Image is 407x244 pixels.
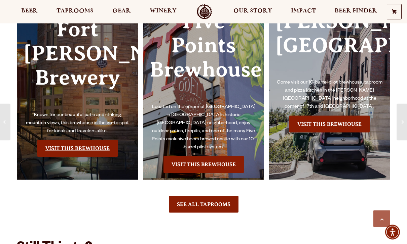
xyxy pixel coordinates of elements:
[52,4,98,19] a: Taprooms
[150,8,177,14] span: Winery
[108,4,135,19] a: Gear
[150,103,258,152] p: Located on the corner of [GEOGRAPHIC_DATA] in [GEOGRAPHIC_DATA]’s historic [GEOGRAPHIC_DATA] neig...
[145,4,181,19] a: Winery
[192,4,217,19] a: Odell Home
[21,8,38,14] span: Beer
[17,4,42,19] a: Beer
[24,111,132,136] p: Known for our beautiful patio and striking mountain views, this brewhouse is the go-to spot for l...
[163,156,244,173] a: Visit the Five Points Brewhouse
[24,17,132,111] h3: Fort [PERSON_NAME] Brewery
[335,8,377,14] span: Beer Finder
[330,4,381,19] a: Beer Finder
[275,79,383,111] p: Come visit our 10-barrel pilot brewhouse, taproom and pizza kitchen in the [PERSON_NAME][GEOGRAPH...
[233,8,272,14] span: Our Story
[37,140,118,157] a: Visit the Fort Collin's Brewery & Taproom
[112,8,131,14] span: Gear
[287,4,320,19] a: Impact
[291,8,316,14] span: Impact
[169,196,238,213] a: See All Taprooms
[150,9,258,103] h3: Five Points Brewhouse
[229,4,276,19] a: Our Story
[57,8,94,14] span: Taprooms
[289,116,370,133] a: Visit the Sloan’s Lake Brewhouse
[385,225,400,240] div: Accessibility Menu
[373,210,390,227] a: Scroll to top
[275,9,383,79] h3: [PERSON_NAME][GEOGRAPHIC_DATA]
